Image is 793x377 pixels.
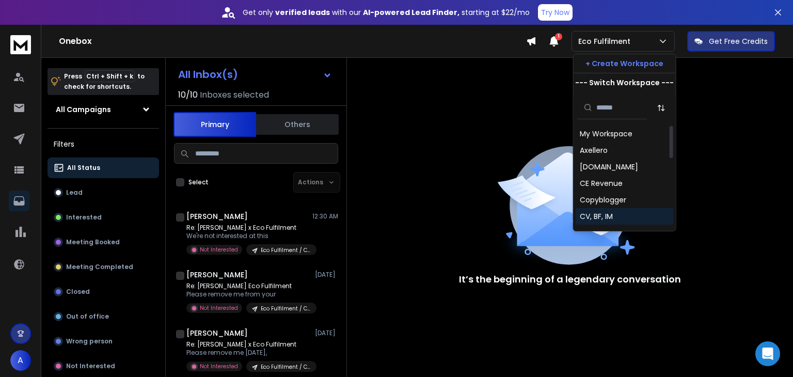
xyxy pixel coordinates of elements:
[47,306,159,327] button: Out of office
[10,35,31,54] img: logo
[200,363,238,370] p: Not Interested
[66,312,109,321] p: Out of office
[709,36,768,46] p: Get Free Credits
[47,99,159,120] button: All Campaigns
[315,329,338,337] p: [DATE]
[47,281,159,302] button: Closed
[10,350,31,371] button: A
[459,272,681,287] p: It’s the beginning of a legendary conversation
[585,58,663,69] p: + Create Workspace
[261,246,310,254] p: Eco Fulfilment / Case Study / 11-50
[261,363,310,371] p: Eco Fulfilment / Case Study / 11-50
[256,113,339,136] button: Others
[59,35,526,48] h1: Onebox
[315,271,338,279] p: [DATE]
[580,145,608,155] div: Axellero
[66,337,113,345] p: Wrong person
[200,304,238,312] p: Not Interested
[186,290,310,299] p: Please remove me from your
[178,69,238,80] h1: All Inbox(s)
[66,213,102,222] p: Interested
[186,270,248,280] h1: [PERSON_NAME]
[66,189,83,197] p: Lead
[275,7,330,18] strong: verified leads
[186,232,310,240] p: We're not interested at this
[186,282,310,290] p: Re: [PERSON_NAME] Eco Fulfilment
[200,246,238,254] p: Not Interested
[580,178,623,189] div: CE Revenue
[312,212,338,221] p: 12:30 AM
[363,7,459,18] strong: AI-powered Lead Finder,
[575,77,674,88] p: --- Switch Workspace ---
[574,54,676,73] button: + Create Workspace
[538,4,573,21] button: Try Now
[66,263,133,271] p: Meeting Completed
[580,211,613,222] div: CV, BF, IM
[47,207,159,228] button: Interested
[541,7,569,18] p: Try Now
[47,182,159,203] button: Lead
[66,288,90,296] p: Closed
[170,64,340,85] button: All Inbox(s)
[188,178,209,186] label: Select
[555,33,562,40] span: 1
[186,349,310,357] p: Please remove me [DATE],
[580,162,638,172] div: [DOMAIN_NAME]
[186,340,310,349] p: Re: [PERSON_NAME] x Eco Fulfilment
[47,137,159,151] h3: Filters
[64,71,145,92] p: Press to check for shortcuts.
[186,224,310,232] p: Re: [PERSON_NAME] x Eco Fulfilment
[47,257,159,277] button: Meeting Completed
[578,36,635,46] p: Eco Fulfilment
[200,89,269,101] h3: Inboxes selected
[243,7,530,18] p: Get only with our starting at $22/mo
[580,129,632,139] div: My Workspace
[186,328,248,338] h1: [PERSON_NAME]
[47,356,159,376] button: Not Interested
[67,164,100,172] p: All Status
[580,195,626,205] div: Copyblogger
[85,70,135,82] span: Ctrl + Shift + k
[66,238,120,246] p: Meeting Booked
[66,362,115,370] p: Not Interested
[755,341,780,366] div: Open Intercom Messenger
[186,211,248,222] h1: [PERSON_NAME]
[56,104,111,115] h1: All Campaigns
[178,89,198,101] span: 10 / 10
[47,331,159,352] button: Wrong person
[173,112,256,137] button: Primary
[687,31,775,52] button: Get Free Credits
[651,98,672,118] button: Sort by Sort A-Z
[47,232,159,253] button: Meeting Booked
[580,228,613,238] div: Cynethiq
[261,305,310,312] p: Eco Fulfilment / Case Study / 11-50
[47,158,159,178] button: All Status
